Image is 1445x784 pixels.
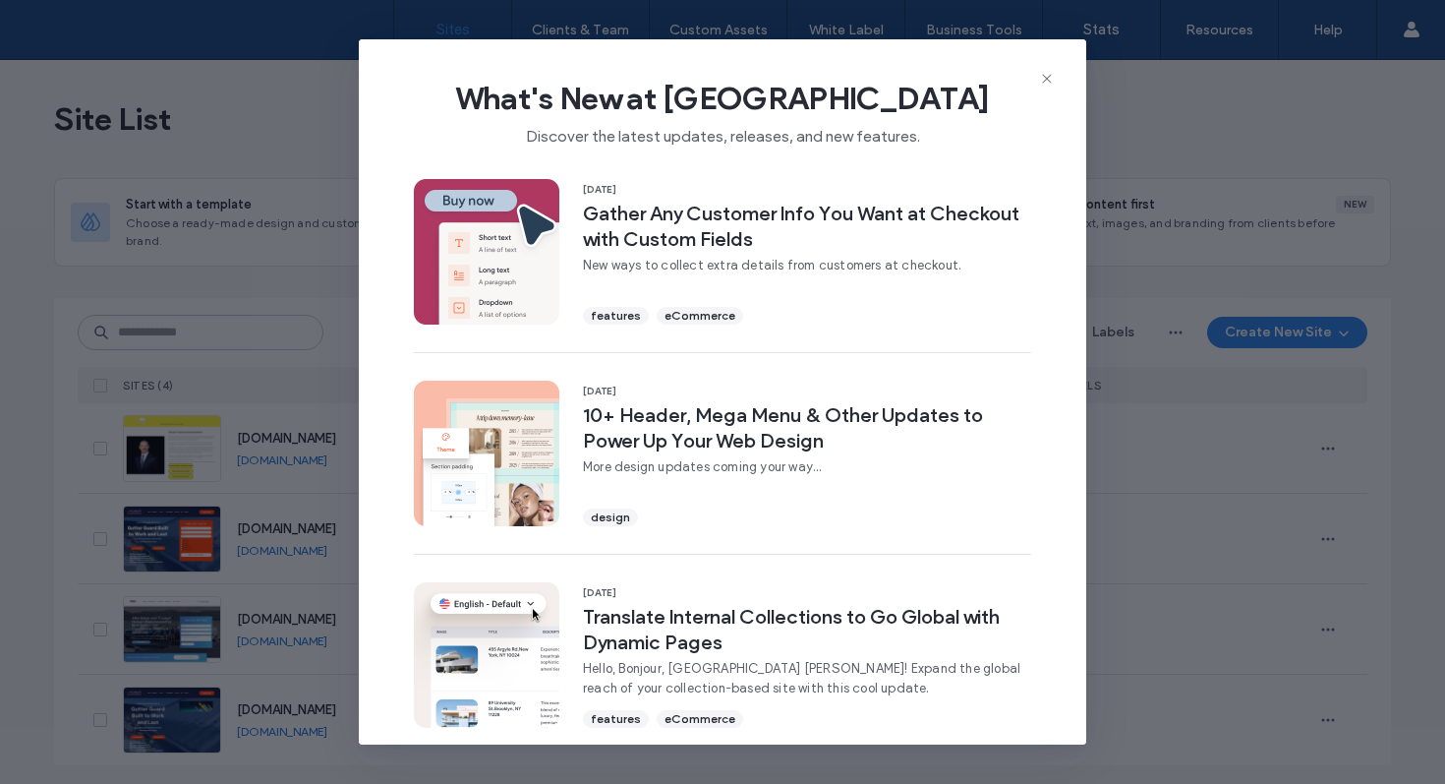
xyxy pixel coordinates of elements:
span: Discover the latest updates, releases, and new features. [390,118,1055,148]
span: design [591,509,630,526]
span: Hello, Bonjour, [GEOGRAPHIC_DATA] [PERSON_NAME]! Expand the global reach of your collection-based... [583,659,1031,698]
span: [DATE] [583,586,1031,600]
span: features [591,307,641,325]
span: features [591,710,641,728]
span: eCommerce [665,710,735,728]
span: [DATE] [583,183,1031,197]
span: Gather Any Customer Info You Want at Checkout with Custom Fields [583,201,1031,252]
span: What's New at [GEOGRAPHIC_DATA] [390,79,1055,118]
span: Translate Internal Collections to Go Global with Dynamic Pages [583,604,1031,655]
span: 10+ Header, Mega Menu & Other Updates to Power Up Your Web Design [583,402,1031,453]
span: eCommerce [665,307,735,325]
span: [DATE] [583,385,1031,398]
span: More design updates coming your way... [583,457,1031,477]
span: New ways to collect extra details from customers at checkout. [583,256,1031,275]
